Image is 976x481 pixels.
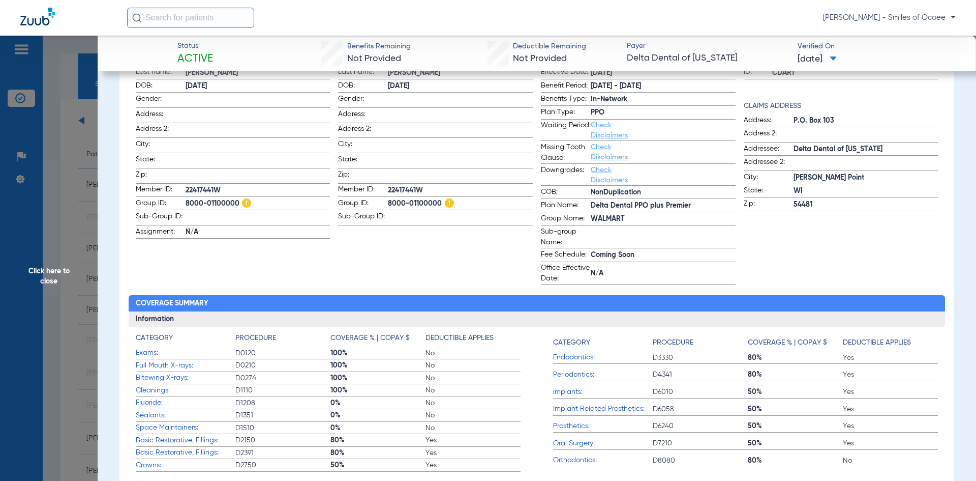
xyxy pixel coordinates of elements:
span: D2150 [235,435,330,445]
span: 50% [748,404,843,414]
span: Group ID: [136,198,186,210]
span: Downgrades: [541,165,591,185]
app-breakdown-title: Coverage % | Copay $ [748,333,843,352]
img: Hazard [242,199,251,208]
div: Chat Widget [925,432,976,481]
span: D0210 [235,360,330,371]
span: [DATE] [388,81,533,92]
span: Bitewing X-rays: [136,373,235,383]
span: Yes [843,370,938,380]
app-breakdown-title: Deductible Applies [425,333,521,347]
span: Fluoride: [136,398,235,408]
span: D1351 [235,410,330,420]
span: 22417441W [388,185,533,196]
h4: Deductible Applies [843,337,911,348]
span: WI [794,186,938,196]
span: 80% [330,448,425,458]
span: [DATE] [591,68,736,78]
span: Not Provided [513,54,567,63]
span: Verified On [798,41,960,52]
span: City: [136,139,186,153]
span: Delta Dental of [US_STATE] [627,52,789,65]
span: Plan Type: [541,107,591,119]
span: 50% [330,460,425,470]
span: Zip: [744,199,794,211]
span: Sub-group Name: [541,227,591,248]
span: Periodontics: [553,370,653,380]
span: D2750 [235,460,330,470]
span: D2391 [235,448,330,458]
span: State: [744,185,794,197]
span: D6240 [653,421,748,431]
app-breakdown-title: Deductible Applies [843,333,938,352]
span: Benefit Period: [541,80,591,93]
span: Orthodontics: [553,455,653,466]
span: 100% [330,373,425,383]
span: 0% [330,410,425,420]
span: Crowns: [136,460,235,471]
span: 80% [330,435,425,445]
span: 50% [748,387,843,397]
span: Effective Date: [541,67,591,79]
span: DOB: [136,80,186,93]
span: Sub-Group ID: [338,211,388,225]
a: Check Disclaimers [591,166,628,184]
span: Address 2: [338,124,388,137]
span: D1510 [235,423,330,433]
span: Endodontics: [553,352,653,363]
span: Payer [627,41,789,51]
span: Gender: [338,94,388,107]
app-breakdown-title: Procedure [235,333,330,347]
span: Active [177,52,213,66]
span: Address 2: [136,124,186,137]
span: Last name: [338,67,388,79]
span: Implants: [553,387,653,398]
span: Exams: [136,348,235,358]
span: Yes [843,438,938,448]
span: Yes [843,353,938,363]
h4: Category [553,337,590,348]
span: Group Name: [541,213,591,225]
a: Check Disclaimers [591,122,628,139]
span: Yes [843,387,938,397]
span: Prosthetics: [553,421,653,432]
span: Yes [425,448,521,458]
span: 8000-01100000 [186,199,330,209]
span: Plan Name: [541,200,591,212]
span: 22417441W [186,185,330,196]
span: 100% [330,360,425,371]
span: D1110 [235,385,330,395]
span: Yes [425,435,521,445]
span: [PERSON_NAME] [186,68,330,78]
span: No [425,348,521,358]
span: D7210 [653,438,748,448]
app-breakdown-title: Category [136,333,235,347]
input: Search for patients [127,8,254,28]
span: 50% [748,438,843,448]
span: Member ID: [136,184,186,196]
span: In-Network [591,94,736,105]
span: ID: [744,67,772,79]
span: Not Provided [347,54,401,63]
span: Gender: [136,94,186,107]
span: Yes [425,460,521,470]
span: Basic Restorative, Fillings: [136,447,235,458]
span: Addressee: [744,144,794,156]
span: 80% [748,353,843,363]
span: State: [136,154,186,168]
h4: Claims Address [744,101,938,111]
span: 100% [330,348,425,358]
span: Delta Dental of [US_STATE] [794,144,938,155]
span: N/A [186,227,330,238]
span: 50% [748,421,843,431]
span: State: [338,154,388,168]
span: P.O. Box 103 [794,116,938,126]
span: Zip: [136,169,186,183]
span: CDAR1 [772,68,938,78]
span: NonDuplication [591,187,736,198]
span: Address: [338,109,388,123]
a: Check Disclaimers [591,144,628,161]
span: No [425,373,521,383]
span: Implant Related Prosthetics: [553,404,653,414]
